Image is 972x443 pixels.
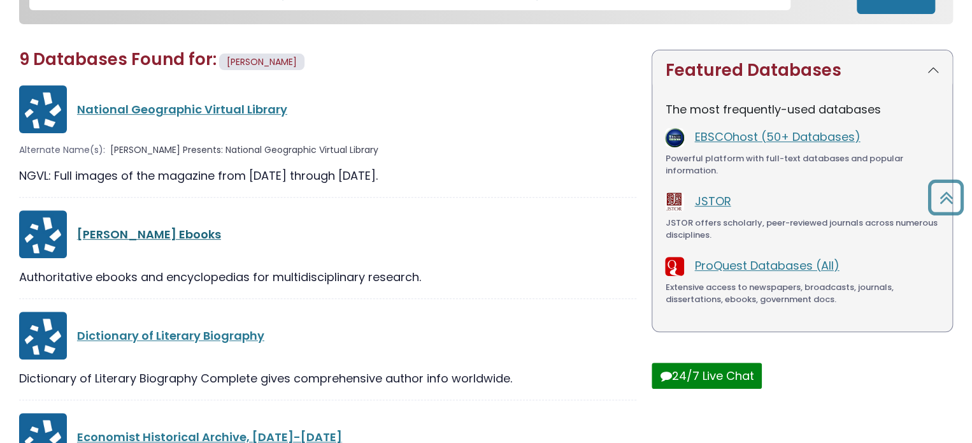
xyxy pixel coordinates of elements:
span: [PERSON_NAME] [227,55,297,68]
a: National Geographic Virtual Library [77,101,287,117]
p: The most frequently-used databases [665,101,940,118]
a: JSTOR [694,193,731,209]
div: Powerful platform with full-text databases and popular information. [665,152,940,177]
div: Dictionary of Literary Biography Complete gives comprehensive author info worldwide. [19,370,636,387]
a: Dictionary of Literary Biography [77,328,264,344]
span: Alternate Name(s): [19,143,105,157]
span: 9 Databases Found for: [19,48,217,71]
a: ProQuest Databases (All) [694,258,839,273]
button: Featured Databases [652,50,952,91]
div: JSTOR offers scholarly, peer-reviewed journals across numerous disciplines. [665,217,940,242]
span: [PERSON_NAME] Presents: National Geographic Virtual Library [110,143,378,157]
a: EBSCOhost (50+ Databases) [694,129,860,145]
button: 24/7 Live Chat [652,363,762,389]
a: Back to Top [923,185,969,209]
div: Extensive access to newspapers, broadcasts, journals, dissertations, ebooks, government docs. [665,281,940,306]
div: Authoritative ebooks and encyclopedias for multidisciplinary research. [19,268,636,286]
div: NGVL: Full images of the magazine from [DATE] through [DATE]. [19,167,636,184]
a: [PERSON_NAME] Ebooks [77,226,221,242]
